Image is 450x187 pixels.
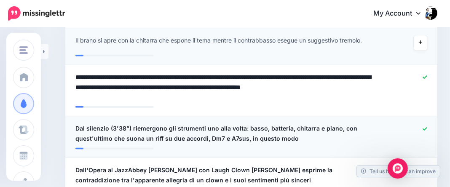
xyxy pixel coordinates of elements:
[75,35,362,45] span: Il brano si apre con la chitarra che espone il tema mentre il contrabbasso esegue un suggestivo t...
[357,166,440,177] a: Tell us how we can improve
[365,3,437,24] a: My Account
[8,6,65,21] img: Missinglettr
[19,46,28,54] img: menu.png
[75,165,367,185] span: Dall'Opera al JazzAbbey [PERSON_NAME] con Laugh Clown [PERSON_NAME] esprime la contraddizione tra...
[75,123,367,144] span: Dal silenzio (3'38”) riemergono gli strumenti uno alla volta: basso, batteria, chitarra e piano, ...
[388,158,408,179] div: Open Intercom Messenger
